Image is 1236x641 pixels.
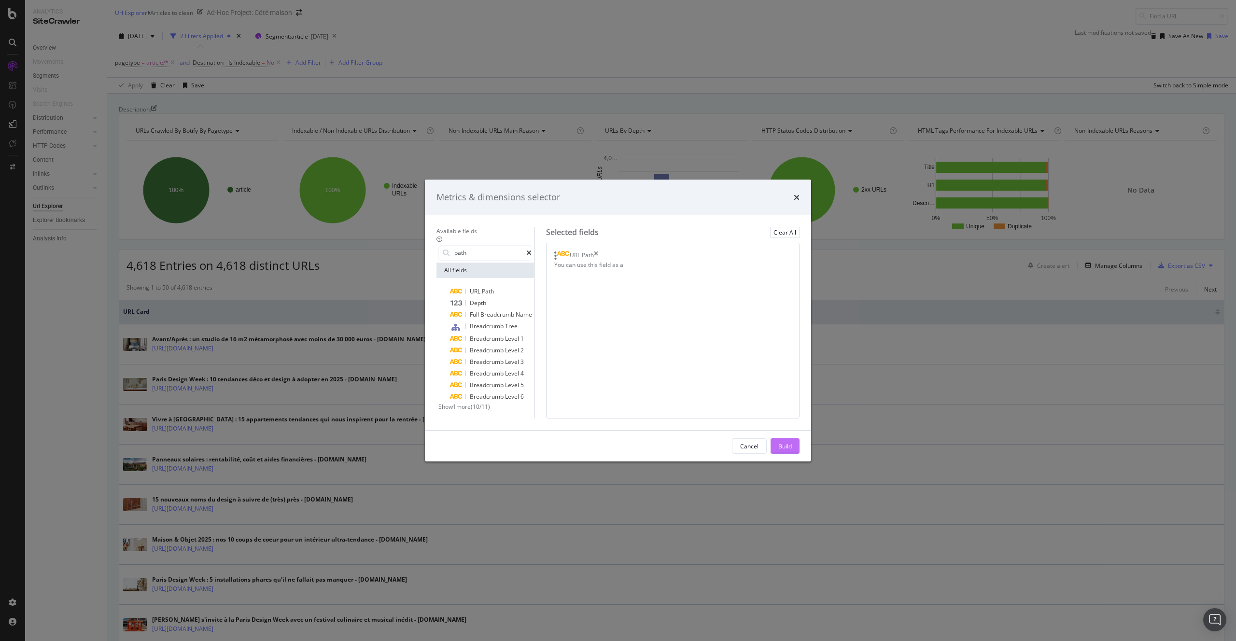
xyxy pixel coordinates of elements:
[453,246,526,260] input: Search by field name
[520,358,524,366] span: 3
[470,381,505,389] span: Breadcrumb
[425,180,811,461] div: modal
[520,369,524,377] span: 4
[594,251,598,260] div: times
[505,392,520,401] span: Level
[436,227,534,235] div: Available fields
[570,251,594,260] div: URL Path
[470,346,505,354] span: Breadcrumb
[771,438,800,454] button: Build
[778,442,792,450] div: Build
[470,310,480,319] span: Full
[470,299,486,307] span: Depth
[740,442,758,450] div: Cancel
[470,287,482,295] span: URL
[438,403,471,411] span: Show 1 more
[505,334,520,343] span: Level
[505,369,520,377] span: Level
[520,381,524,389] span: 5
[505,358,520,366] span: Level
[482,287,494,295] span: Path
[770,227,800,238] button: Clear All
[732,438,767,454] button: Cancel
[505,381,520,389] span: Level
[554,260,791,268] div: You can use this field as a
[520,392,524,401] span: 6
[505,346,520,354] span: Level
[436,263,534,278] div: All fields
[546,227,599,238] div: Selected fields
[470,392,505,401] span: Breadcrumb
[471,403,490,411] span: ( 10 / 11 )
[470,358,505,366] span: Breadcrumb
[516,310,532,319] span: Name
[520,346,524,354] span: 2
[470,334,505,343] span: Breadcrumb
[480,310,516,319] span: Breadcrumb
[470,369,505,377] span: Breadcrumb
[520,334,524,343] span: 1
[794,191,800,204] div: times
[505,322,518,330] span: Tree
[470,322,505,330] span: Breadcrumb
[1203,608,1226,631] div: Open Intercom Messenger
[554,251,791,260] div: URL Pathtimes
[773,228,796,236] div: Clear All
[436,191,560,204] div: Metrics & dimensions selector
